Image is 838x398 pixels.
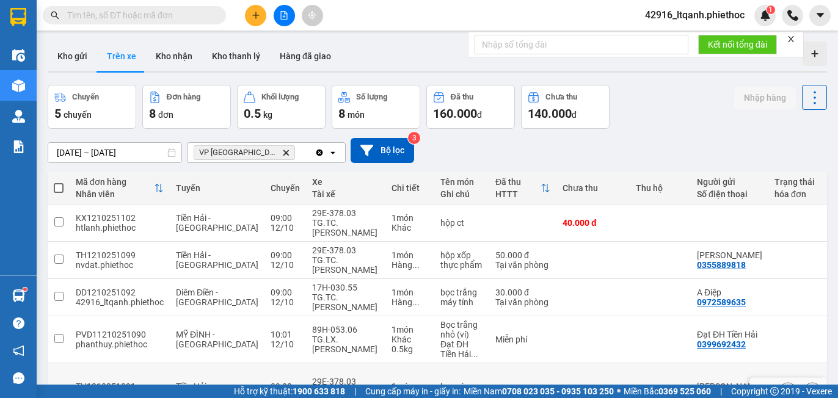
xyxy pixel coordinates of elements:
span: file-add [280,11,288,20]
div: PVD11210251090 [76,330,164,339]
div: Đạt ĐH Tiền Hải (cần gấp) [440,339,483,359]
div: TG.TC.[PERSON_NAME] [312,255,379,275]
svg: Clear all [315,148,324,157]
div: Ghi chú [440,189,483,199]
span: đ [572,110,577,120]
button: Chưa thu140.000đ [521,85,610,129]
span: | [354,385,356,398]
div: DD1210251092 [76,288,164,297]
div: Người gửi [697,177,762,187]
div: 17H-030.55 [312,283,379,292]
div: Chuyến [72,93,99,101]
div: 12/10 [271,223,300,233]
div: Đã thu [451,93,473,101]
div: Thu hộ [636,183,685,193]
span: message [13,372,24,384]
div: Đạt ĐH Tiền Hải [697,330,762,339]
div: Tên món [440,177,483,187]
div: Tại văn phòng [495,260,550,270]
button: Nhập hàng [734,87,796,109]
button: Đã thu160.000đ [426,85,515,129]
div: 1 món [392,382,428,391]
div: 09:00 [271,213,300,223]
span: copyright [770,387,779,396]
span: close [787,35,795,43]
span: plus [252,11,260,20]
span: ... [412,297,420,307]
span: 5 [54,106,61,121]
svg: open [328,148,338,157]
input: Tìm tên, số ĐT hoặc mã đơn [67,9,211,22]
button: aim [302,5,323,26]
div: Chưa thu [545,93,577,101]
div: Tạo kho hàng mới [803,42,827,66]
button: Hàng đã giao [270,42,341,71]
img: icon-new-feature [760,10,771,21]
div: 1 món [392,325,428,335]
div: 29E-378.03 [312,245,379,255]
span: Kết nối tổng đài [708,38,767,51]
div: Đã thu [495,177,541,187]
div: 40.000 đ [563,218,624,228]
div: htlanh.phiethoc [76,223,164,233]
div: 12/10 [271,297,300,307]
div: hộp xốp thực phẩm [440,250,483,270]
img: warehouse-icon [12,289,25,302]
sup: 1 [767,5,775,14]
input: Select a date range. [48,143,181,162]
div: Mã đơn hàng [76,177,154,187]
th: Toggle SortBy [70,172,170,204]
span: aim [308,11,316,20]
span: 42916_ltqanh.phiethoc [635,7,754,23]
div: Chi tiết [392,183,428,193]
div: Tại văn phòng [495,297,550,307]
div: 12/10 [271,260,300,270]
div: 12/10 [271,339,300,349]
button: caret-down [809,5,831,26]
span: món [348,110,365,120]
span: ... [412,260,420,270]
span: notification [13,345,24,356]
button: file-add [274,5,295,26]
input: Selected VP Thái Bình. [297,147,299,159]
img: logo-vxr [10,8,26,26]
strong: 0708 023 035 - 0935 103 250 [502,386,614,396]
div: TG.TC.[PERSON_NAME] [312,218,379,237]
div: Tài xế [312,189,379,199]
span: 0.5 [244,106,261,121]
div: HTTT [495,189,541,199]
div: 0399692432 [697,339,746,349]
div: TH1210251091 [76,382,164,391]
strong: 1900 633 818 [293,386,345,396]
span: Miền Bắc [624,385,711,398]
span: đ [477,110,482,120]
span: 8 [338,106,345,121]
strong: 0369 525 060 [658,386,711,396]
div: Hàng thông thường [392,297,428,307]
div: Số lượng [356,93,387,101]
div: 42916_ltqanh.phiethoc [76,297,164,307]
span: 1 [768,5,773,14]
span: Tiền Hải - [GEOGRAPHIC_DATA] [176,250,258,270]
span: Diêm Điền - [GEOGRAPHIC_DATA] [176,288,258,307]
th: Toggle SortBy [489,172,556,204]
span: 140.000 [528,106,572,121]
div: Miễn phí [495,335,550,344]
input: Nhập số tổng đài [475,35,688,54]
span: 8 [149,106,156,121]
div: 29E-378.03 [312,208,379,218]
div: Bọc trắng nhỏ (ví) [440,320,483,339]
div: hóa đơn [774,189,815,199]
span: | [720,385,722,398]
div: Tuyến [176,183,258,193]
div: Hàng thông thường [392,260,428,270]
span: Tiền Hải - [GEOGRAPHIC_DATA] [176,213,258,233]
div: 0355889818 [697,260,746,270]
sup: 3 [408,132,420,144]
img: solution-icon [12,140,25,153]
img: warehouse-icon [12,79,25,92]
span: kg [263,110,272,120]
div: Cô Hương [697,250,762,260]
span: caret-down [815,10,826,21]
span: MỸ ĐÌNH - [GEOGRAPHIC_DATA] [176,330,258,349]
